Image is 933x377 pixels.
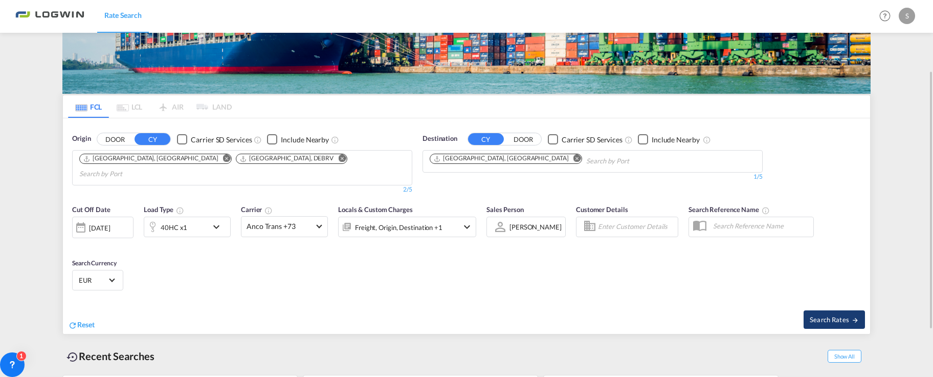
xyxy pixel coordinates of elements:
span: Load Type [144,205,184,214]
div: S [899,8,915,24]
md-tab-item: FCL [68,95,109,118]
md-icon: icon-chevron-down [210,221,228,233]
span: Anco Trans +73 [247,221,313,232]
md-pagination-wrapper: Use the left and right arrow keys to navigate between tabs [68,95,232,118]
span: Search Reference Name [688,205,770,214]
button: Search Ratesicon-arrow-right [804,310,865,329]
md-chips-wrap: Chips container. Use arrow keys to select chips. [428,151,687,170]
div: [DATE] [89,223,110,233]
md-datepicker: Select [72,237,80,250]
input: Chips input. [79,166,176,182]
md-icon: Unchecked: Ignores neighbouring ports when fetching rates.Checked : Includes neighbouring ports w... [331,136,339,144]
span: Search Rates [810,316,859,324]
md-chips-wrap: Chips container. Use arrow keys to select chips. [78,151,407,182]
div: Press delete to remove this chip. [239,154,336,163]
input: Enter Customer Details [598,219,675,235]
md-icon: icon-chevron-down [461,221,473,233]
span: Locals & Custom Charges [338,205,413,214]
md-checkbox: Checkbox No Ink [267,134,329,144]
div: Include Nearby [652,135,700,145]
div: Press delete to remove this chip. [83,154,220,163]
div: OriginDOOR CY Checkbox No InkUnchecked: Search for CY (Container Yard) services for all selected ... [63,118,870,333]
span: Sales Person [486,205,524,214]
div: [DATE] [72,217,134,238]
md-icon: icon-backup-restore [66,351,79,363]
md-checkbox: Checkbox No Ink [548,134,623,144]
md-checkbox: Checkbox No Ink [638,134,700,144]
div: Hamburg, DEHAM [83,154,218,163]
div: Help [876,7,899,26]
md-icon: The selected Trucker/Carrierwill be displayed in the rate results If the rates are from another f... [264,206,273,215]
input: Search Reference Name [708,218,813,234]
span: Show All [828,350,861,363]
button: CY [135,133,170,145]
button: Remove [331,154,347,164]
div: 40HC x1icon-chevron-down [144,217,231,237]
div: 1/5 [423,173,763,181]
div: Carrier SD Services [191,135,252,145]
md-icon: Your search will be saved by the below given name [762,206,770,215]
md-icon: icon-information-outline [176,206,184,215]
md-icon: Unchecked: Ignores neighbouring ports when fetching rates.Checked : Includes neighbouring ports w... [703,136,711,144]
md-icon: Unchecked: Search for CY (Container Yard) services for all selected carriers.Checked : Search for... [625,136,633,144]
md-select: Select Currency: € EUREuro [78,273,118,287]
span: Customer Details [576,205,628,214]
md-icon: icon-refresh [68,321,77,330]
div: 2/5 [72,185,412,194]
input: Chips input. [586,153,683,170]
img: bc73a0e0d8c111efacd525e4c8ad7d32.png [15,5,84,28]
button: Remove [566,154,582,164]
span: Destination [423,134,457,144]
span: Rate Search [104,11,142,19]
md-icon: Unchecked: Search for CY (Container Yard) services for all selected carriers.Checked : Search for... [254,136,262,144]
div: Reykjavik, ISREY [433,154,568,163]
div: Include Nearby [281,135,329,145]
div: Freight Origin Destination Factory Stuffingicon-chevron-down [338,217,476,237]
span: Carrier [241,205,273,214]
md-icon: icon-arrow-right [852,317,859,324]
div: 40HC x1 [161,220,187,235]
span: EUR [79,276,107,285]
button: Remove [216,154,231,164]
div: Carrier SD Services [562,135,623,145]
div: Freight Origin Destination Factory Stuffing [355,220,442,235]
span: Reset [77,320,95,329]
span: Cut Off Date [72,205,110,214]
div: Recent Searches [62,345,159,368]
span: Help [876,7,894,25]
button: CY [468,133,504,145]
span: Search Currency [72,259,117,267]
button: DOOR [97,134,133,145]
md-select: Sales Person: Sylvia Hinze [508,219,563,234]
span: Origin [72,134,91,144]
div: icon-refreshReset [68,320,95,331]
button: DOOR [505,134,541,145]
div: Bremerhaven, DEBRV [239,154,334,163]
md-checkbox: Checkbox No Ink [177,134,252,144]
div: [PERSON_NAME] [509,223,562,231]
div: Press delete to remove this chip. [433,154,570,163]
